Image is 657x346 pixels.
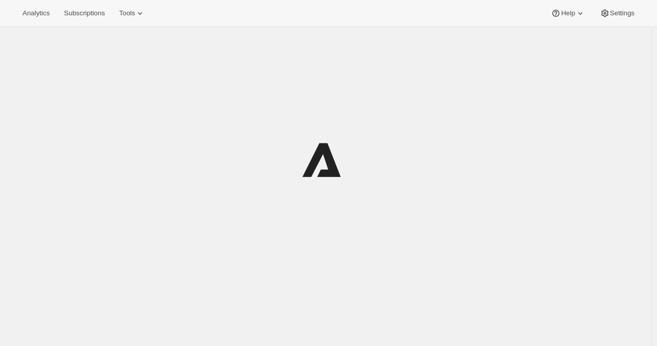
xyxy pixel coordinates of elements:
[561,9,575,17] span: Help
[22,9,50,17] span: Analytics
[58,6,111,20] button: Subscriptions
[113,6,151,20] button: Tools
[594,6,641,20] button: Settings
[64,9,105,17] span: Subscriptions
[610,9,635,17] span: Settings
[119,9,135,17] span: Tools
[16,6,56,20] button: Analytics
[545,6,591,20] button: Help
